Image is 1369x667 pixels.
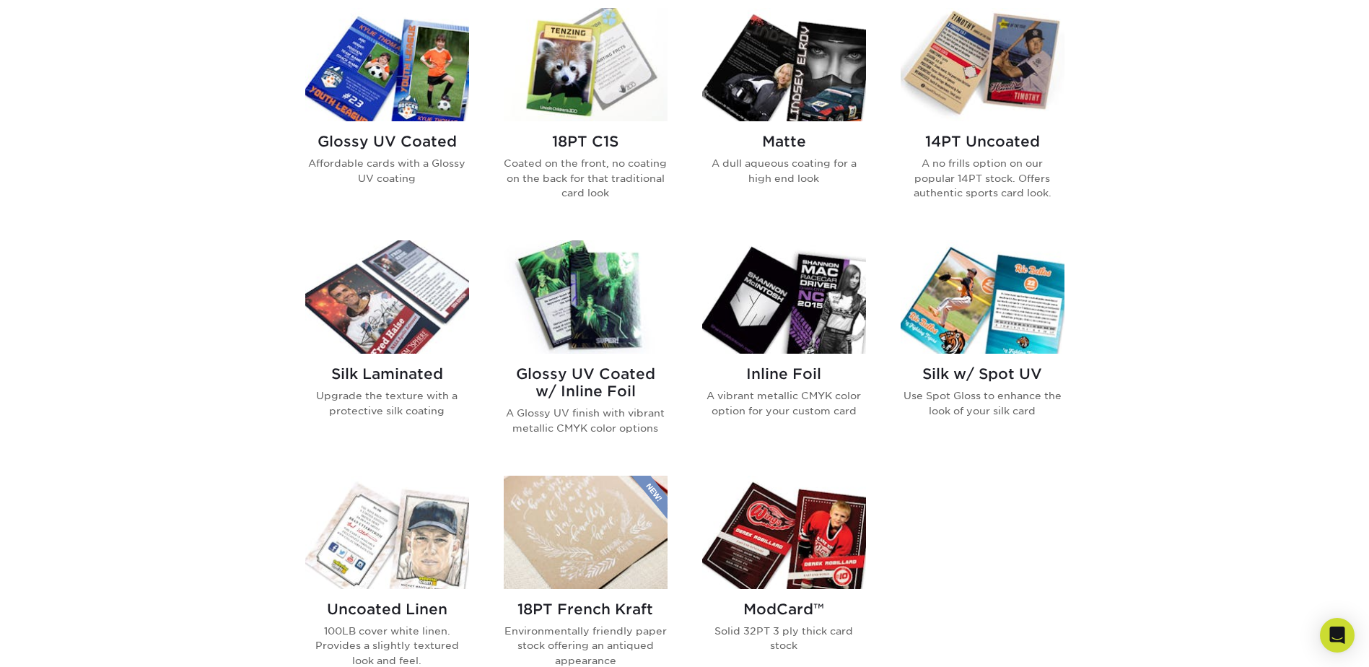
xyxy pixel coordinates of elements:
h2: Uncoated Linen [305,601,469,618]
h2: 18PT French Kraft [504,601,668,618]
h2: 18PT C1S [504,133,668,150]
p: A no frills option on our popular 14PT stock. Offers authentic sports card look. [901,156,1064,200]
a: 18PT C1S Trading Cards 18PT C1S Coated on the front, no coating on the back for that traditional ... [504,8,668,223]
img: 14PT Uncoated Trading Cards [901,8,1064,121]
h2: Inline Foil [702,365,866,383]
h2: Matte [702,133,866,150]
p: Solid 32PT 3 ply thick card stock [702,624,866,653]
img: Silk Laminated Trading Cards [305,240,469,354]
a: 14PT Uncoated Trading Cards 14PT Uncoated A no frills option on our popular 14PT stock. Offers au... [901,8,1064,223]
a: Matte Trading Cards Matte A dull aqueous coating for a high end look [702,8,866,223]
p: Affordable cards with a Glossy UV coating [305,156,469,186]
p: A dull aqueous coating for a high end look [702,156,866,186]
p: A Glossy UV finish with vibrant metallic CMYK color options [504,406,668,435]
img: Uncoated Linen Trading Cards [305,476,469,589]
iframe: Google Customer Reviews [4,623,123,662]
h2: ModCard™ [702,601,866,618]
p: Upgrade the texture with a protective silk coating [305,388,469,418]
a: Glossy UV Coated Trading Cards Glossy UV Coated Affordable cards with a Glossy UV coating [305,8,469,223]
h2: Silk w/ Spot UV [901,365,1064,383]
img: 18PT C1S Trading Cards [504,8,668,121]
p: A vibrant metallic CMYK color option for your custom card [702,388,866,418]
h2: 14PT Uncoated [901,133,1064,150]
img: Matte Trading Cards [702,8,866,121]
img: New Product [631,476,668,519]
img: Glossy UV Coated Trading Cards [305,8,469,121]
div: Open Intercom Messenger [1320,618,1355,653]
h2: Glossy UV Coated [305,133,469,150]
a: Silk w/ Spot UV Trading Cards Silk w/ Spot UV Use Spot Gloss to enhance the look of your silk card [901,240,1064,458]
a: Silk Laminated Trading Cards Silk Laminated Upgrade the texture with a protective silk coating [305,240,469,458]
img: Silk w/ Spot UV Trading Cards [901,240,1064,354]
img: Inline Foil Trading Cards [702,240,866,354]
img: 18PT French Kraft Trading Cards [504,476,668,589]
a: Inline Foil Trading Cards Inline Foil A vibrant metallic CMYK color option for your custom card [702,240,866,458]
p: Coated on the front, no coating on the back for that traditional card look [504,156,668,200]
img: Glossy UV Coated w/ Inline Foil Trading Cards [504,240,668,354]
p: Use Spot Gloss to enhance the look of your silk card [901,388,1064,418]
img: ModCard™ Trading Cards [702,476,866,589]
h2: Glossy UV Coated w/ Inline Foil [504,365,668,400]
a: Glossy UV Coated w/ Inline Foil Trading Cards Glossy UV Coated w/ Inline Foil A Glossy UV finish ... [504,240,668,458]
h2: Silk Laminated [305,365,469,383]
